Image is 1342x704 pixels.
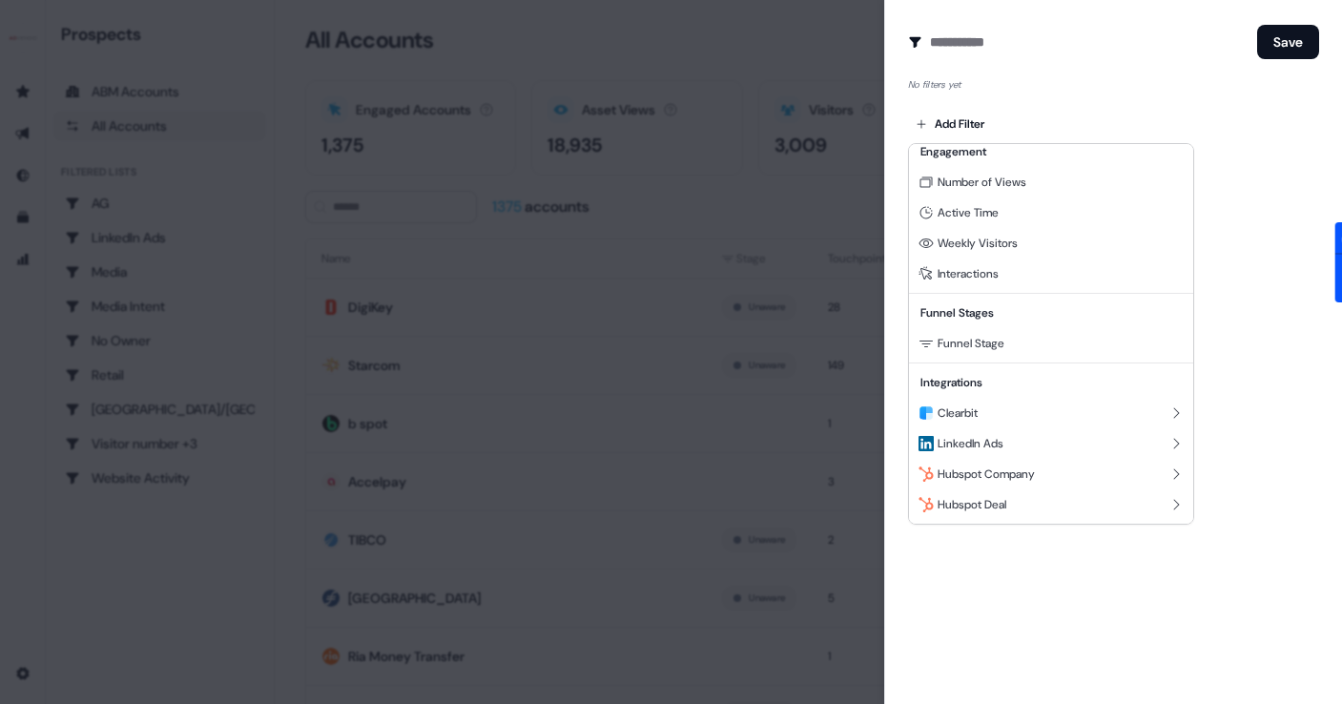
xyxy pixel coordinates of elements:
span: Clearbit [938,405,978,421]
span: Hubspot Company [938,466,1035,482]
div: Add Filter [908,143,1194,525]
span: LinkedIn Ads [938,436,1003,451]
div: Funnel Stages [913,298,1189,328]
span: Weekly Visitors [938,236,1018,251]
span: Active Time [938,205,999,220]
div: Integrations [913,367,1189,398]
span: Interactions [938,266,999,281]
span: Number of Views [938,175,1026,190]
div: Engagement [913,136,1189,167]
span: Hubspot Deal [938,497,1006,512]
span: Funnel Stage [938,336,1004,351]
